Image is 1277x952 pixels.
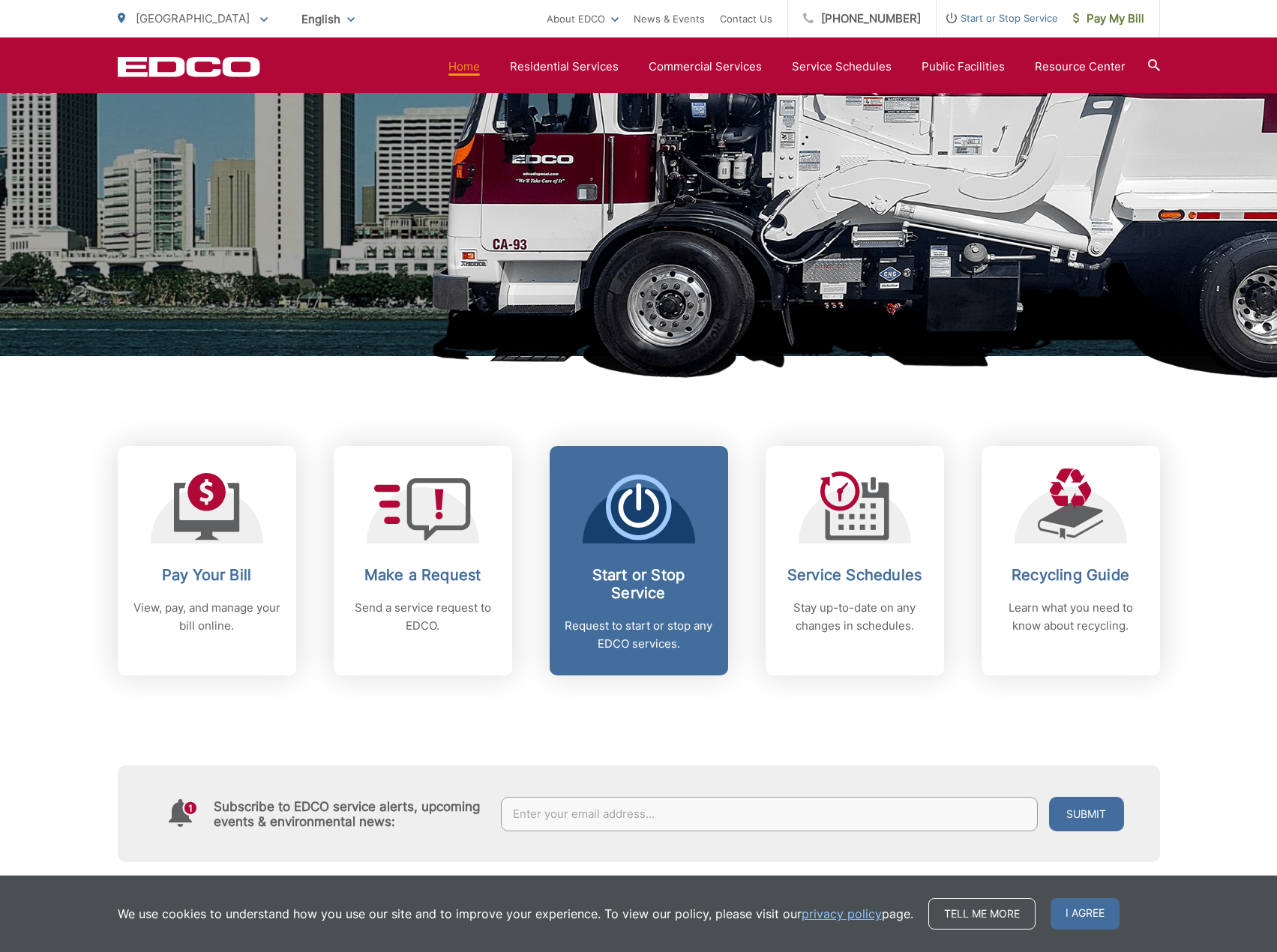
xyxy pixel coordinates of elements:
[922,58,1005,76] a: Public Facilities
[1051,898,1120,930] span: I agree
[781,599,929,635] p: Stay up-to-date on any changes in schedules.
[565,617,713,653] p: Request to start or stop any EDCO services.
[1035,58,1126,76] a: Resource Center
[565,566,713,602] h2: Start or Stop Service
[997,599,1145,635] p: Learn what you need to know about recycling.
[781,566,929,584] h2: Service Schedules
[349,599,497,635] p: Send a service request to EDCO.
[118,446,296,675] a: Pay Your Bill View, pay, and manage your bill online.
[982,446,1160,675] a: Recycling Guide Learn what you need to know about recycling.
[1049,797,1124,831] button: Submit
[510,58,619,76] a: Residential Services
[997,566,1145,584] h2: Recycling Guide
[334,446,512,675] a: Make a Request Send a service request to EDCO.
[720,10,772,28] a: Contact Us
[214,799,487,829] h4: Subscribe to EDCO service alerts, upcoming events & environmental news:
[792,58,892,76] a: Service Schedules
[290,6,366,32] span: English
[118,56,260,77] a: EDCD logo. Return to the homepage.
[136,11,250,25] span: [GEOGRAPHIC_DATA]
[766,446,944,675] a: Service Schedules Stay up-to-date on any changes in schedules.
[133,599,281,635] p: View, pay, and manage your bill online.
[133,566,281,584] h2: Pay Your Bill
[649,58,762,76] a: Commercial Services
[547,10,619,28] a: About EDCO
[448,58,480,76] a: Home
[501,797,1038,831] input: Enter your email address...
[1073,10,1144,28] span: Pay My Bill
[634,10,705,28] a: News & Events
[802,905,882,923] a: privacy policy
[349,566,497,584] h2: Make a Request
[118,905,913,923] p: We use cookies to understand how you use our site and to improve your experience. To view our pol...
[928,898,1036,930] a: Tell me more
